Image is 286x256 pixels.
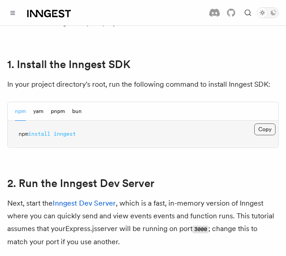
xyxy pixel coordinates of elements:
p: In your project directory's root, run the following command to install Inngest SDK: [7,78,279,91]
button: Find something... [242,7,253,18]
code: 3000 [192,226,208,233]
p: Next, start the , which is a fast, in-memory version of Inngest where you can quickly send and vi... [7,197,279,248]
span: inngest [54,131,76,137]
a: Inngest Dev Server [53,199,116,207]
a: 2. Run the Inngest Dev Server [7,177,154,190]
button: npm [15,102,26,121]
button: bun [72,102,82,121]
button: Copy [254,123,276,135]
span: npm [19,131,28,137]
span: install [28,131,50,137]
a: 1. Install the Inngest SDK [7,58,130,71]
button: Toggle navigation [7,7,18,18]
button: Toggle dark mode [257,7,279,18]
button: yarn [33,102,44,121]
button: pnpm [51,102,65,121]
